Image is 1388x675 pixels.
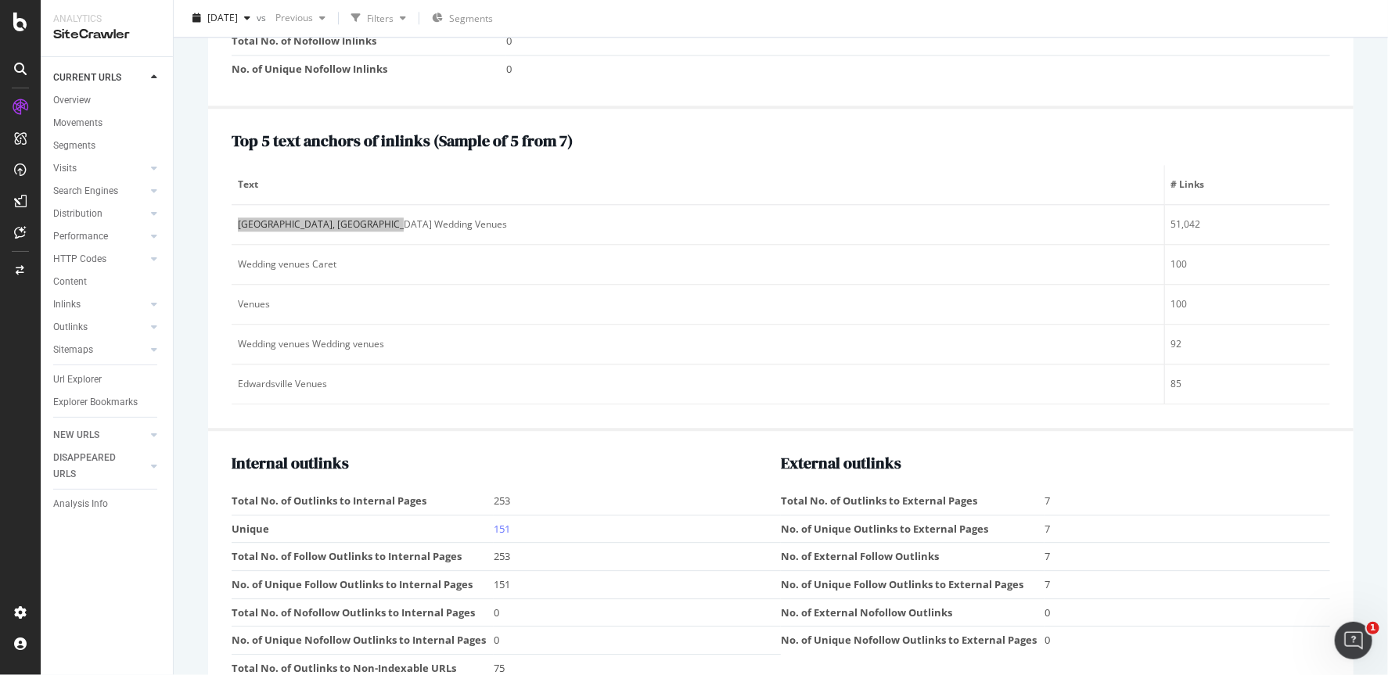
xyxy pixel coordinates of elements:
a: Distribution [53,206,146,222]
td: 7 [1045,487,1330,515]
div: 92 [1171,337,1324,351]
div: Visits [53,160,77,177]
div: Outlinks [53,319,88,336]
td: Total No. of Nofollow Inlinks [232,27,506,56]
a: 151 [494,522,510,536]
td: Total No. of Outlinks to External Pages [781,487,1045,515]
a: Search Engines [53,183,146,199]
h2: Top 5 text anchors of inlinks ( Sample of 5 from 7 ) [232,132,1330,149]
div: 85 [1171,377,1324,391]
div: Edwardsville Venues [238,377,1158,391]
td: 151 [494,570,781,598]
div: DISAPPEARED URLS [53,450,132,483]
td: Total No. of Follow Outlinks to Internal Pages [232,543,494,571]
td: No. of Unique Nofollow Outlinks to External Pages [781,627,1045,654]
button: Filters [345,6,412,31]
span: 2025 Aug. 25th [207,12,238,25]
div: Venues [238,297,1158,311]
div: Analytics [53,13,160,26]
td: 7 [1045,515,1330,543]
span: Segments [449,13,493,26]
td: 253 [494,543,781,571]
td: No. of External Nofollow Outlinks [781,598,1045,627]
a: DISAPPEARED URLS [53,450,146,483]
span: 1 [1367,622,1379,634]
a: Segments [53,138,162,154]
a: Visits [53,160,146,177]
a: CURRENT URLS [53,70,146,86]
td: 253 [494,487,781,515]
div: Wedding venues Wedding venues [238,337,1158,351]
div: 100 [1171,297,1324,311]
td: No. of Unique Follow Outlinks to Internal Pages [232,570,494,598]
div: Overview [53,92,91,109]
div: Inlinks [53,296,81,313]
td: Unique [232,515,494,543]
span: Previous [269,12,313,25]
td: 0 [1045,627,1330,654]
div: HTTP Codes [53,251,106,267]
td: No. of Unique Nofollow Inlinks [232,55,506,82]
div: SiteCrawler [53,26,160,44]
h2: External outlinks [781,454,1330,472]
td: 0 [1045,598,1330,627]
td: No. of Unique Outlinks to External Pages [781,515,1045,543]
div: Wedding venues Caret [238,257,1158,271]
td: 0 [494,627,781,655]
td: Total No. of Outlinks to Internal Pages [232,487,494,515]
div: Search Engines [53,183,118,199]
div: Distribution [53,206,102,222]
div: Performance [53,228,108,245]
span: vs [257,12,269,25]
div: Sitemaps [53,342,93,358]
div: 51,042 [1171,217,1324,232]
td: 7 [1045,570,1330,598]
div: 100 [1171,257,1324,271]
a: NEW URLS [53,427,146,443]
div: Url Explorer [53,372,102,388]
h2: Internal outlinks [232,454,781,472]
td: Total No. of Nofollow Outlinks to Internal Pages [232,598,494,627]
div: CURRENT URLS [53,70,121,86]
td: No. of External Follow Outlinks [781,543,1045,571]
span: # Links [1171,178,1320,192]
a: Content [53,274,162,290]
div: Analysis Info [53,496,108,512]
a: Inlinks [53,296,146,313]
td: No. of Unique Nofollow Outlinks to Internal Pages [232,627,494,655]
a: Performance [53,228,146,245]
span: Text [238,178,1154,192]
a: Overview [53,92,162,109]
td: 0 [506,27,1330,56]
a: HTTP Codes [53,251,146,267]
div: Filters [367,12,394,25]
div: [GEOGRAPHIC_DATA], [GEOGRAPHIC_DATA] Wedding Venues [238,217,1158,232]
div: Movements [53,115,102,131]
a: Explorer Bookmarks [53,394,162,411]
td: 0 [506,55,1330,82]
td: 0 [494,598,781,627]
div: Content [53,274,87,290]
a: Analysis Info [53,496,162,512]
td: 7 [1045,543,1330,571]
a: Url Explorer [53,372,162,388]
button: [DATE] [186,6,257,31]
div: Explorer Bookmarks [53,394,138,411]
button: Segments [426,6,499,31]
a: Outlinks [53,319,146,336]
div: Segments [53,138,95,154]
div: NEW URLS [53,427,99,443]
iframe: Intercom live chat [1335,622,1372,659]
a: Movements [53,115,162,131]
td: No. of Unique Follow Outlinks to External Pages [781,570,1045,598]
button: Previous [269,6,332,31]
a: Sitemaps [53,342,146,358]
